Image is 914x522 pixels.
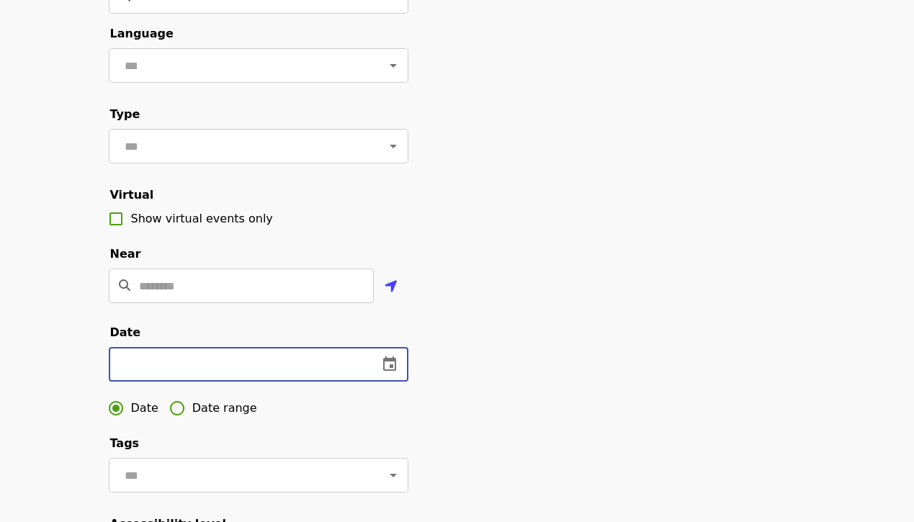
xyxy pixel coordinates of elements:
span: Date range [192,400,257,417]
span: Near [110,247,141,261]
button: change date [372,347,407,382]
button: Open [383,55,403,76]
i: search icon [119,279,130,292]
span: Virtual [110,188,154,202]
button: Open [383,465,403,485]
span: Show virtual events only [131,212,273,225]
button: Open [383,136,403,156]
span: Date [131,400,158,417]
span: Type [110,107,140,121]
span: Date [110,325,141,339]
button: Use my location [374,270,408,305]
i: location-arrow icon [385,278,398,295]
input: Location [139,269,374,303]
span: Tags [110,436,140,450]
span: Language [110,27,174,40]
